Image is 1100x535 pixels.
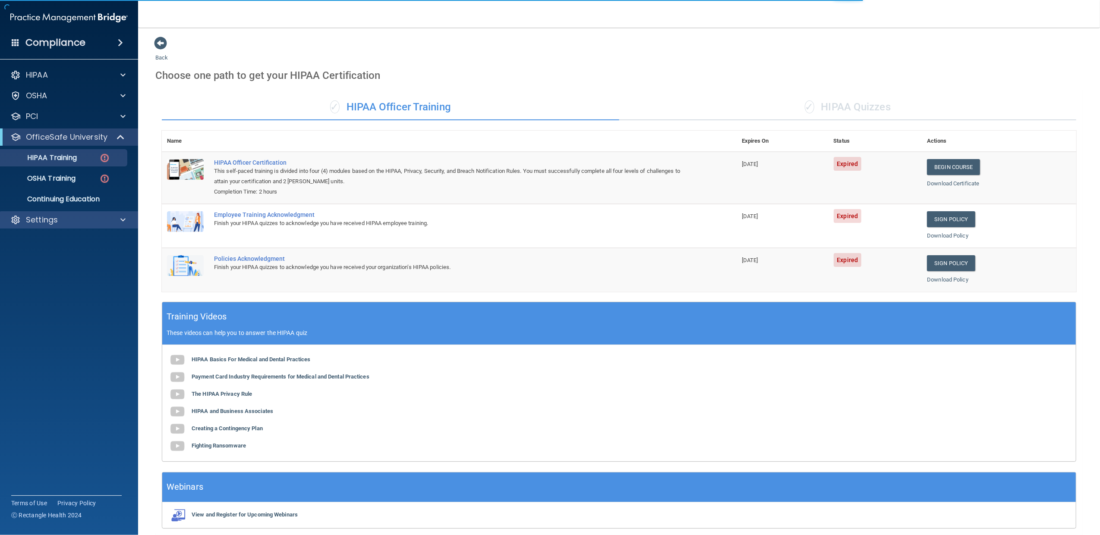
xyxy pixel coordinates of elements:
span: ✓ [805,100,814,113]
span: Expired [834,253,862,267]
div: Finish your HIPAA quizzes to acknowledge you have received HIPAA employee training. [214,218,693,228]
b: Payment Card Industry Requirements for Medical and Dental Practices [192,373,369,380]
img: gray_youtube_icon.38fcd6cc.png [169,420,186,438]
p: OSHA Training [6,174,76,183]
a: Sign Policy [927,211,975,227]
div: HIPAA Officer Training [162,94,619,120]
a: Terms of Use [11,499,47,507]
a: Privacy Policy [57,499,96,507]
a: OfficeSafe University [10,132,125,142]
a: Begin Course [927,159,980,175]
span: [DATE] [742,161,758,167]
p: PCI [26,111,38,122]
a: Settings [10,215,126,225]
b: View and Register for Upcoming Webinars [192,511,298,518]
a: HIPAA Officer Certification [214,159,693,166]
span: Expired [834,157,862,171]
a: Back [155,44,168,61]
h5: Webinars [167,479,203,494]
img: gray_youtube_icon.38fcd6cc.png [169,438,186,455]
img: PMB logo [10,9,128,26]
p: Settings [26,215,58,225]
a: Download Certificate [927,180,979,187]
th: Status [829,131,922,152]
div: HIPAA Quizzes [619,94,1077,120]
b: Creating a Contingency Plan [192,425,263,432]
th: Name [162,131,209,152]
th: Expires On [737,131,829,152]
a: Sign Policy [927,255,975,271]
a: HIPAA [10,70,126,80]
img: danger-circle.6113f641.png [99,173,110,184]
span: [DATE] [742,257,758,263]
b: HIPAA Basics For Medical and Dental Practices [192,356,311,363]
b: HIPAA and Business Associates [192,408,273,414]
a: PCI [10,111,126,122]
b: Fighting Ransomware [192,442,246,449]
th: Actions [922,131,1076,152]
span: ✓ [330,100,340,113]
img: gray_youtube_icon.38fcd6cc.png [169,403,186,420]
div: Employee Training Acknowledgment [214,211,693,218]
p: These videos can help you to answer the HIPAA quiz [167,329,1072,336]
span: Expired [834,209,862,223]
div: Choose one path to get your HIPAA Certification [155,63,1083,88]
p: HIPAA Training [6,153,77,162]
img: webinarIcon.c7ebbf15.png [169,509,186,522]
div: Policies Acknowledgment [214,255,693,262]
img: gray_youtube_icon.38fcd6cc.png [169,351,186,369]
p: Continuing Education [6,195,123,203]
img: gray_youtube_icon.38fcd6cc.png [169,386,186,403]
img: danger-circle.6113f641.png [99,153,110,163]
p: OSHA [26,91,47,101]
a: Download Policy [927,232,968,239]
a: Download Policy [927,276,968,283]
div: Finish your HIPAA quizzes to acknowledge you have received your organization’s HIPAA policies. [214,262,693,272]
p: OfficeSafe University [26,132,107,142]
span: [DATE] [742,213,758,219]
div: Completion Time: 2 hours [214,187,693,197]
h4: Compliance [25,37,85,49]
p: HIPAA [26,70,48,80]
span: Ⓒ Rectangle Health 2024 [11,511,82,519]
div: This self-paced training is divided into four (4) modules based on the HIPAA, Privacy, Security, ... [214,166,693,187]
img: gray_youtube_icon.38fcd6cc.png [169,369,186,386]
b: The HIPAA Privacy Rule [192,391,252,397]
a: OSHA [10,91,126,101]
h5: Training Videos [167,309,227,324]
